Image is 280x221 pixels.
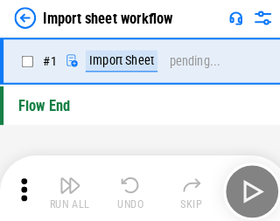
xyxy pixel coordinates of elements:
[83,49,153,70] div: Import Sheet
[42,52,55,66] span: # 1
[245,7,266,28] img: Settings menu
[14,7,35,28] img: Back
[42,10,168,26] div: Import sheet workflow
[164,53,214,66] div: pending...
[222,10,236,24] img: Support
